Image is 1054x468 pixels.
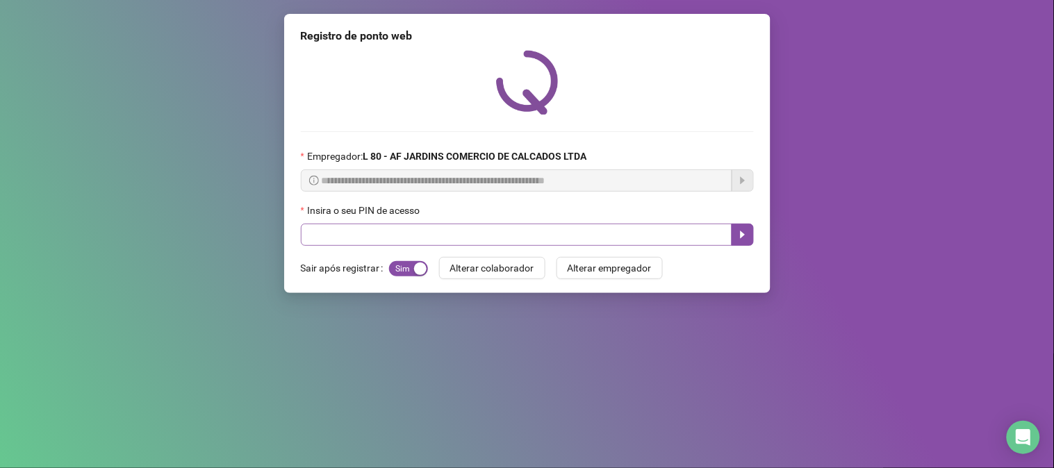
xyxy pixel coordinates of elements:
span: Alterar colaborador [450,260,534,276]
div: Registro de ponto web [301,28,754,44]
span: Alterar empregador [568,260,652,276]
span: caret-right [737,229,748,240]
strong: L 80 - AF JARDINS COMERCIO DE CALCADOS LTDA [363,151,586,162]
div: Open Intercom Messenger [1007,421,1040,454]
button: Alterar empregador [557,257,663,279]
img: QRPoint [496,50,559,115]
span: info-circle [309,176,319,185]
label: Insira o seu PIN de acesso [301,203,429,218]
button: Alterar colaborador [439,257,545,279]
span: Empregador : [307,149,586,164]
label: Sair após registrar [301,257,389,279]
